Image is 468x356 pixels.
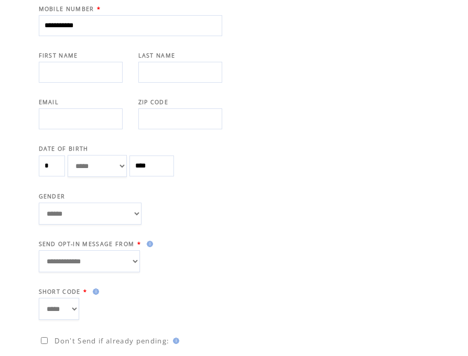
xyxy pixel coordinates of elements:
span: MOBILE NUMBER [39,5,94,13]
span: DATE OF BIRTH [39,145,89,152]
span: Don't Send if already pending: [55,336,170,346]
img: help.gif [170,338,179,344]
span: ZIP CODE [138,98,169,106]
span: FIRST NAME [39,52,78,59]
span: LAST NAME [138,52,176,59]
span: SHORT CODE [39,288,81,295]
span: GENDER [39,193,66,200]
span: SEND OPT-IN MESSAGE FROM [39,240,135,248]
img: help.gif [90,288,99,295]
span: EMAIL [39,98,59,106]
img: help.gif [144,241,153,247]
